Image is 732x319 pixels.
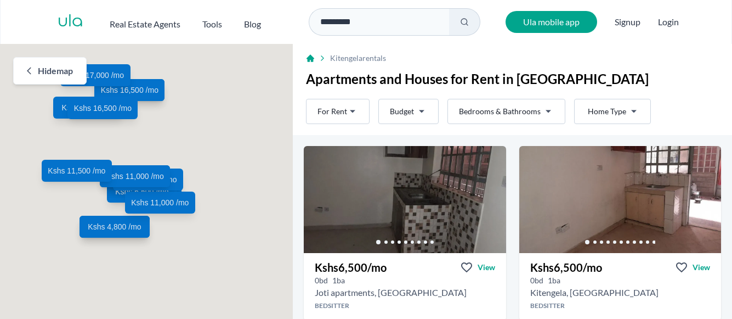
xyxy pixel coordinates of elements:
[615,11,640,33] span: Signup
[530,260,602,275] h3: Kshs 6,500 /mo
[306,99,370,124] button: For Rent
[459,106,541,117] span: Bedrooms & Bathrooms
[94,79,164,101] a: Kshs 16,500 /mo
[113,169,183,191] a: Kshs 11,000 /mo
[131,197,189,208] span: Kshs 11,000 /mo
[378,99,439,124] button: Budget
[315,275,328,286] h5: 0 bedrooms
[80,215,150,237] a: Kshs 4,800 /mo
[304,301,506,310] h4: Bedsitter
[306,70,719,88] h1: Apartments and Houses for Rent in [GEOGRAPHIC_DATA]
[202,18,222,31] h2: Tools
[106,170,164,181] span: Kshs 11,000 /mo
[38,64,73,77] span: Hide map
[304,146,506,253] img: Bedsitter for rent - Kshs 6,500/mo - in Kitengela around Joti apartments, Kitengela, Kenya, Kajia...
[115,186,168,197] span: Kshs 6,500 /mo
[88,221,141,232] span: Kshs 4,800 /mo
[100,165,170,187] a: Kshs 11,000 /mo
[574,99,651,124] button: Home Type
[62,102,115,113] span: Kshs 7,000 /mo
[66,70,124,81] span: Kshs 17,000 /mo
[478,262,495,273] span: View
[447,99,565,124] button: Bedrooms & Bathrooms
[110,13,180,31] button: Real Estate Agents
[107,181,177,203] a: Kshs 6,500 /mo
[60,64,130,86] a: Kshs 17,000 /mo
[693,262,710,273] span: View
[202,13,222,31] button: Tools
[48,165,105,176] span: Kshs 11,500 /mo
[58,12,83,32] a: ula
[519,146,722,253] img: Bedsitter for rent - Kshs 6,500/mo - in Kitengela Nana Apartments, Kitengela, Kenya, Kajiado Coun...
[67,97,138,119] a: Kshs 16,500 /mo
[110,13,283,31] nav: Main
[390,106,414,117] span: Budget
[588,106,626,117] span: Home Type
[530,286,659,299] h2: Bedsitter for rent in Kitengela - Kshs 6,500/mo -Nana Apartments, Kitengela, Kenya, Kajiado Count...
[125,192,195,214] a: Kshs 11,000 /mo
[332,275,345,286] h5: 1 bathrooms
[530,275,543,286] h5: 0 bedrooms
[317,106,347,117] span: For Rent
[506,11,597,33] a: Ula mobile app
[315,286,467,299] h2: Bedsitter for rent in Kitengela - Kshs 6,500/mo -Joti apartments, Kitengela, Kenya, Kajiado Count...
[110,18,180,31] h2: Real Estate Agents
[74,102,132,113] span: Kshs 16,500 /mo
[548,275,560,286] h5: 1 bathrooms
[42,160,112,182] a: Kshs 11,500 /mo
[53,96,123,118] a: Kshs 7,000 /mo
[244,18,261,31] h2: Blog
[101,85,158,96] span: Kshs 16,500 /mo
[658,15,679,29] button: Login
[519,301,722,310] h4: Bedsitter
[330,53,386,64] span: Kitengela rentals
[315,260,387,275] h3: Kshs 6,500 /mo
[244,13,261,31] a: Blog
